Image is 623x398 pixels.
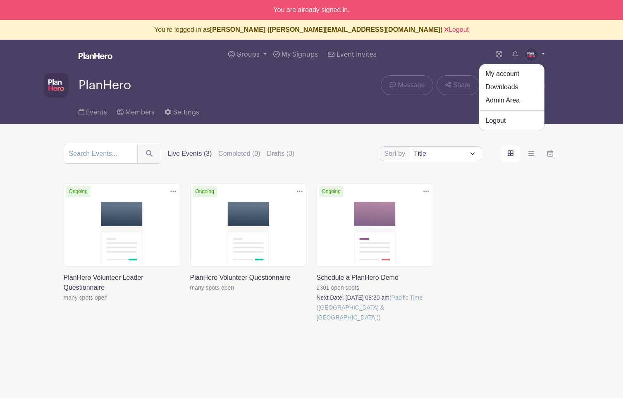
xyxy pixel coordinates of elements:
[236,51,260,58] span: Groups
[325,40,380,69] a: Event Invites
[384,149,408,159] label: Sort by
[79,98,107,124] a: Events
[479,67,544,81] a: My account
[501,145,560,162] div: order and view
[453,80,471,90] span: Share
[479,64,545,131] div: Groups
[479,114,544,127] a: Logout
[210,26,443,33] b: [PERSON_NAME] ([PERSON_NAME][EMAIL_ADDRESS][DOMAIN_NAME])
[117,98,155,124] a: Members
[44,73,69,98] img: PH-Logo-Square-Centered-Purple.jpg
[168,149,212,159] label: Live Events (3)
[79,52,112,59] img: logo_white-6c42ec7e38ccf1d336a20a19083b03d10ae64f83f12c07503d8b9e83406b4c7d.svg
[86,109,107,116] span: Events
[225,40,270,69] a: Groups
[64,144,138,164] input: Search Events...
[282,51,318,58] span: My Signups
[270,40,321,69] a: My Signups
[168,149,295,159] div: filters
[218,149,260,159] label: Completed (0)
[337,51,377,58] span: Event Invites
[79,79,131,92] span: PlanHero
[165,98,199,124] a: Settings
[444,26,469,33] a: Logout
[479,81,544,94] a: Downloads
[173,109,199,116] span: Settings
[398,80,425,90] span: Message
[525,48,538,61] img: PH-Logo-Circle-Centered-Purple.jpg
[381,75,433,95] a: Message
[479,94,544,107] a: Admin Area
[437,75,479,95] a: Share
[125,109,155,116] span: Members
[267,149,295,159] label: Drafts (0)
